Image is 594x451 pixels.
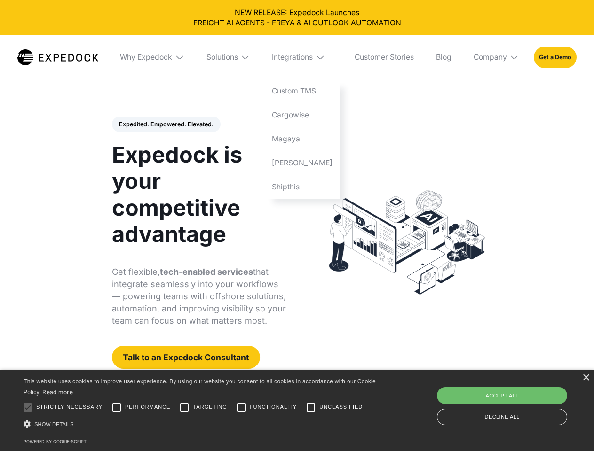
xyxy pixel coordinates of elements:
[319,403,363,411] span: Unclassified
[265,151,340,175] a: [PERSON_NAME]
[428,35,459,79] a: Blog
[36,403,103,411] span: Strictly necessary
[8,18,587,28] a: FREIGHT AI AGENTS - FREYA & AI OUTLOOK AUTOMATION
[24,378,376,396] span: This website uses cookies to improve user experience. By using our website you consent to all coo...
[42,389,73,396] a: Read more
[8,8,587,28] div: NEW RELEASE: Expedock Launches
[199,35,257,79] div: Solutions
[272,53,313,62] div: Integrations
[206,53,238,62] div: Solutions
[265,79,340,103] a: Custom TMS
[112,141,286,247] h1: Expedock is your competitive advantage
[265,35,340,79] div: Integrations
[112,346,260,369] a: Talk to an Expedock Consultant
[347,35,421,79] a: Customer Stories
[24,439,87,444] a: Powered by cookie-script
[265,127,340,151] a: Magaya
[534,47,577,68] a: Get a Demo
[160,267,253,277] strong: tech-enabled services
[125,403,171,411] span: Performance
[265,79,340,199] nav: Integrations
[193,403,227,411] span: Targeting
[112,266,286,327] p: Get flexible, that integrate seamlessly into your workflows — powering teams with offshore soluti...
[474,53,507,62] div: Company
[466,35,526,79] div: Company
[24,418,379,431] div: Show details
[265,175,340,199] a: Shipthis
[250,403,297,411] span: Functionality
[34,421,74,427] span: Show details
[437,350,594,451] iframe: Chat Widget
[265,103,340,127] a: Cargowise
[113,35,192,79] div: Why Expedock
[120,53,172,62] div: Why Expedock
